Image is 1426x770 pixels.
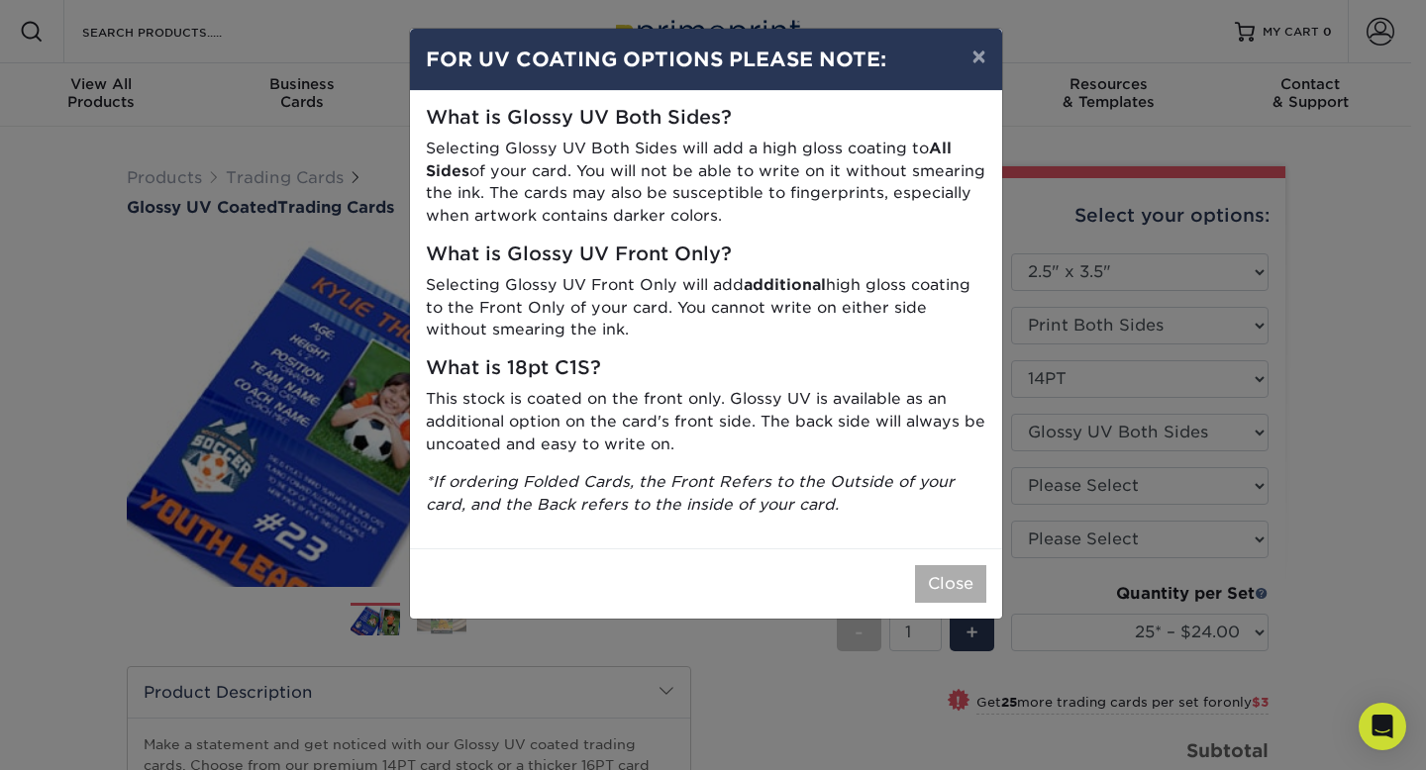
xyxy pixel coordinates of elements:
[426,45,986,74] h4: FOR UV COATING OPTIONS PLEASE NOTE:
[1359,703,1406,750] div: Open Intercom Messenger
[426,357,986,380] h5: What is 18pt C1S?
[426,139,952,180] strong: All Sides
[426,243,986,266] h5: What is Glossy UV Front Only?
[426,138,986,228] p: Selecting Glossy UV Both Sides will add a high gloss coating to of your card. You will not be abl...
[956,29,1001,84] button: ×
[744,275,826,294] strong: additional
[426,472,955,514] i: *If ordering Folded Cards, the Front Refers to the Outside of your card, and the Back refers to t...
[915,565,986,603] button: Close
[426,274,986,341] p: Selecting Glossy UV Front Only will add high gloss coating to the Front Only of your card. You ca...
[426,107,986,130] h5: What is Glossy UV Both Sides?
[426,388,986,455] p: This stock is coated on the front only. Glossy UV is available as an additional option on the car...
